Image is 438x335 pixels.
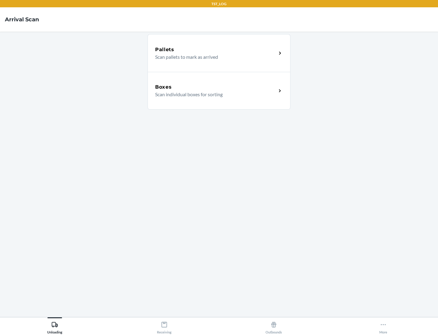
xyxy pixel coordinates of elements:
div: Unloading [47,319,62,334]
button: More [328,317,438,334]
div: Receiving [157,319,172,334]
div: Outbounds [266,319,282,334]
h4: Arrival Scan [5,16,39,23]
button: Outbounds [219,317,328,334]
p: Scan pallets to mark as arrived [155,53,272,61]
p: Scan individual boxes for sorting [155,91,272,98]
a: BoxesScan individual boxes for sorting [148,72,290,110]
h5: Pallets [155,46,174,53]
p: TST_LOG [211,1,227,7]
button: Receiving [109,317,219,334]
h5: Boxes [155,83,172,91]
a: PalletsScan pallets to mark as arrived [148,34,290,72]
div: More [379,319,387,334]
